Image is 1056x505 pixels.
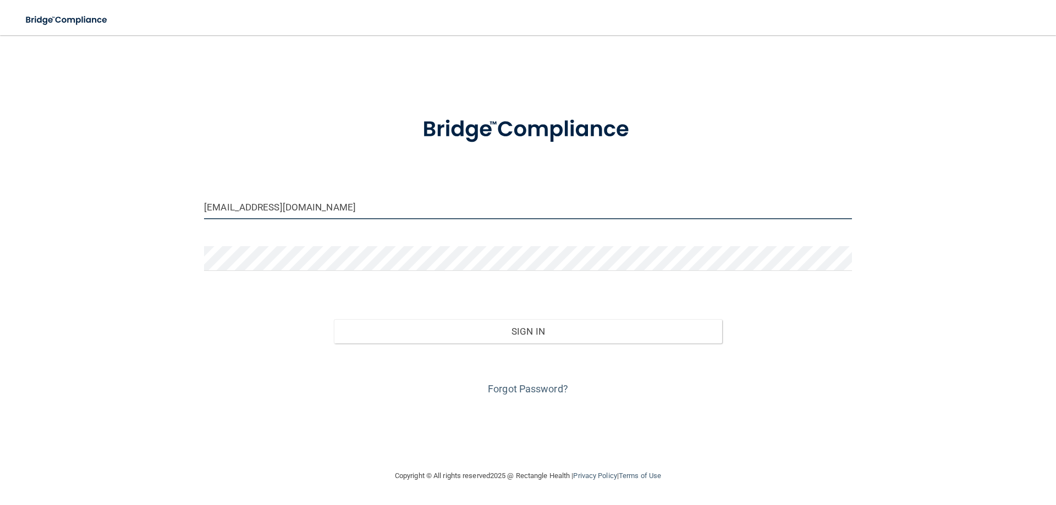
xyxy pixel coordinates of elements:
[204,195,852,219] input: Email
[16,9,118,31] img: bridge_compliance_login_screen.278c3ca4.svg
[400,101,656,158] img: bridge_compliance_login_screen.278c3ca4.svg
[334,319,723,343] button: Sign In
[488,383,568,395] a: Forgot Password?
[327,458,729,493] div: Copyright © All rights reserved 2025 @ Rectangle Health | |
[619,471,661,480] a: Terms of Use
[573,471,617,480] a: Privacy Policy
